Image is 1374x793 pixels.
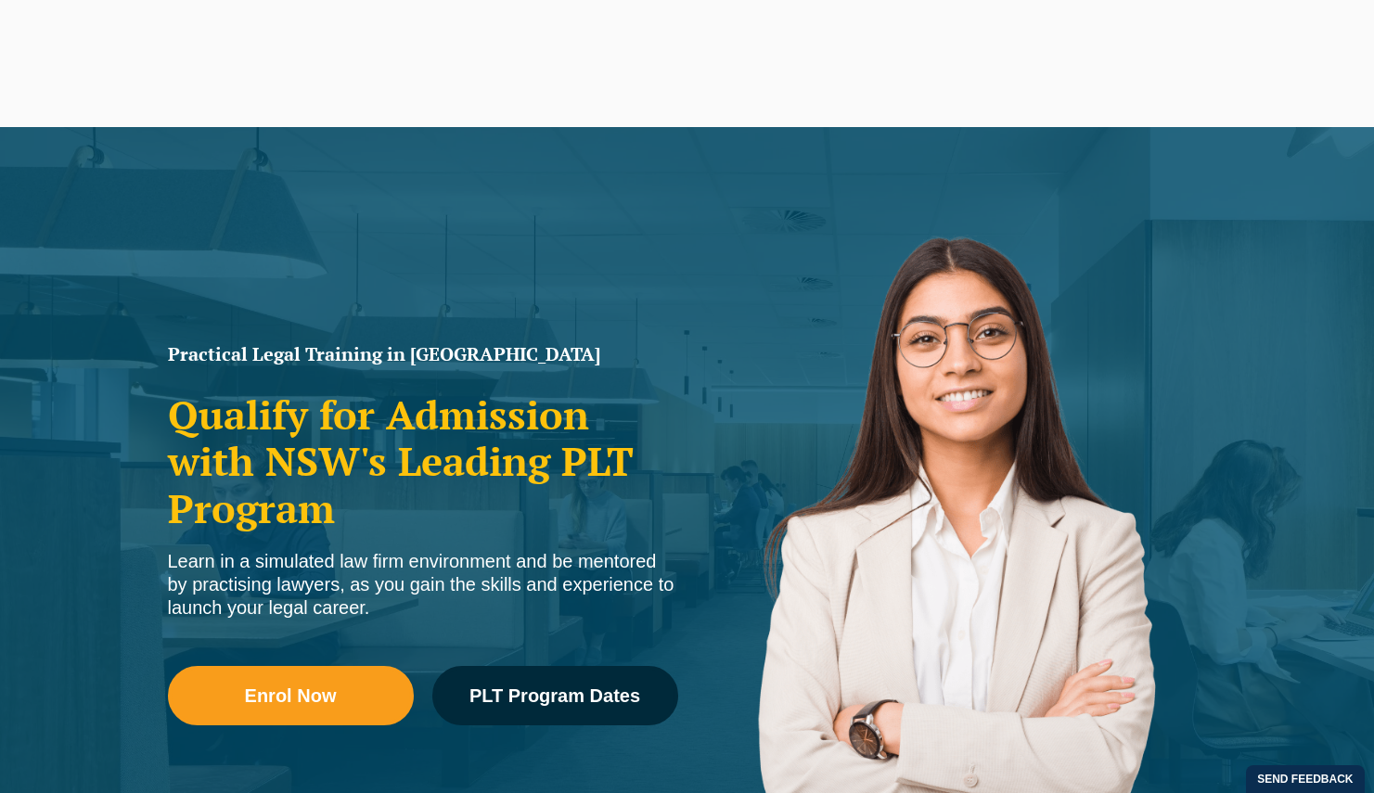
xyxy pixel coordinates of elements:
a: Enrol Now [168,666,414,725]
h2: Qualify for Admission with NSW's Leading PLT Program [168,391,678,531]
div: Learn in a simulated law firm environment and be mentored by practising lawyers, as you gain the ... [168,550,678,620]
h1: Practical Legal Training in [GEOGRAPHIC_DATA] [168,345,678,364]
a: PLT Program Dates [432,666,678,725]
span: PLT Program Dates [469,686,640,705]
span: Enrol Now [245,686,337,705]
